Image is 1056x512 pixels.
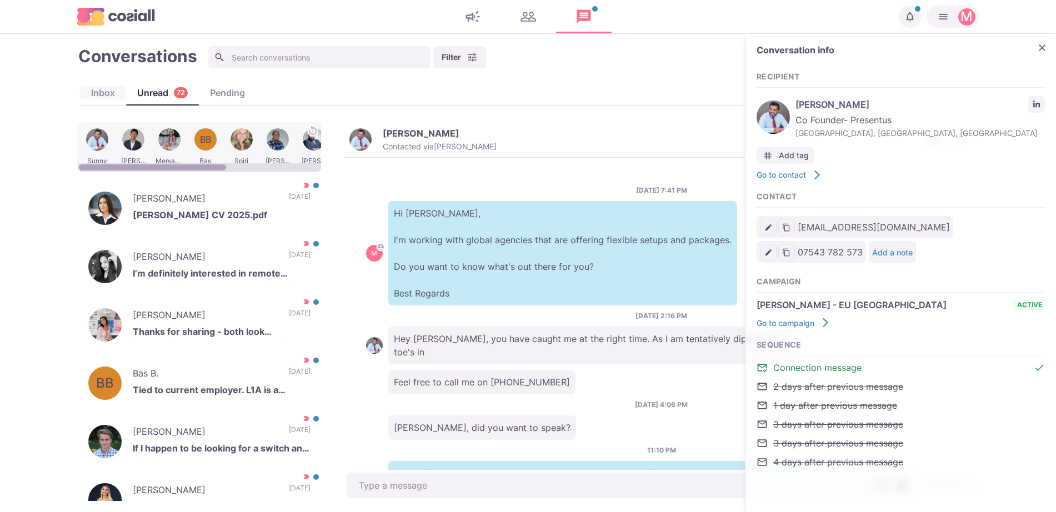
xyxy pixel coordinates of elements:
p: 72 [177,88,185,98]
p: 11:10 PM [647,445,676,455]
span: 3 days after previous message [773,436,903,450]
p: [DATE] 4:06 PM [635,400,688,410]
p: Bas B. [133,367,278,383]
span: [PERSON_NAME] [795,98,1023,111]
img: Niamh Cullen [88,308,122,342]
div: Unread [126,86,199,99]
button: Edit [760,219,777,235]
span: 3 days after previous message [773,418,903,431]
p: [PERSON_NAME] [133,250,278,267]
p: [PERSON_NAME] [133,425,278,441]
p: [PERSON_NAME], did you want to speak? [388,415,576,440]
p: Contacted via [PERSON_NAME] [383,142,497,152]
p: [DATE] [289,192,311,208]
h2: Conversation info [757,45,1028,56]
img: Orélie Goraiah [88,250,122,283]
p: [DATE] 2:16 PM [635,311,687,321]
p: I’m definitely interested in remote opportunities. I’m used to working with [DEMOGRAPHIC_DATA] cl... [133,267,311,283]
span: active [1014,300,1045,310]
button: Notifications [899,6,921,28]
span: [GEOGRAPHIC_DATA], [GEOGRAPHIC_DATA], [GEOGRAPHIC_DATA] [795,127,1045,139]
p: [PERSON_NAME] CV 2025.pdf [133,208,311,225]
p: [PERSON_NAME] [383,128,459,139]
span: Connection message [773,361,862,374]
p: [DATE] [289,250,311,267]
p: [DATE] [289,367,311,383]
button: Filter [433,46,486,68]
button: Add tag [757,147,814,164]
p: If I happen to be looking for a switch any time in the near future, I will be sure to reach back ... [133,441,311,458]
a: LinkedIn profile link [1028,96,1045,113]
img: Dillon McDermott [88,425,122,458]
p: [DATE] [289,483,311,500]
a: Go to campaign [757,317,831,328]
img: Nicolette Mattessich [88,192,122,225]
span: Co Founder- Presentus [795,113,1045,127]
button: Close [1034,39,1050,56]
h3: Campaign [757,277,1045,287]
p: [DATE] [289,425,311,441]
span: 4 days after previous message [773,455,903,469]
p: Tied to current employer. L1A is a management visa. [133,383,311,400]
input: Search conversations [208,46,431,68]
button: Martin [927,6,979,28]
span: [PERSON_NAME] - EU [GEOGRAPHIC_DATA] [757,298,947,312]
img: Sunny Maini [757,101,790,134]
div: Martin [371,250,377,257]
h1: Conversations [78,46,197,66]
p: Thanks for sharing - both look interesting. Let’s have a conversation [DATE], I have some one in ... [133,325,311,342]
p: [PERSON_NAME] [133,192,278,208]
span: 2 days after previous message [773,380,903,393]
h3: Recipient [757,72,1045,82]
p: Hey [PERSON_NAME], you have caught me at the right time. As I am tentatively dipping my toe's in [388,327,805,364]
p: [PERSON_NAME] [133,483,278,500]
div: Pending [199,86,256,99]
img: Sunny Maini [366,337,383,354]
span: [EMAIL_ADDRESS][DOMAIN_NAME] [798,220,950,234]
span: 1 day after previous message [773,399,897,412]
button: Sunny Maini[PERSON_NAME]Contacted via[PERSON_NAME] [349,128,497,152]
img: Sunny Maini [349,128,372,150]
span: 07543 782 573 [798,245,863,259]
button: Edit [760,244,777,260]
div: Martin [960,10,973,23]
p: [DATE] 7:41 PM [636,185,687,195]
p: Hi [PERSON_NAME], I'm working with global agencies that are offering flexible setups and packages... [388,201,737,305]
div: Bas B. [96,377,114,390]
p: [PERSON_NAME] [133,308,278,325]
button: Copy [778,219,795,235]
p: Feel free to call me on [PHONE_NUMBER] [388,370,575,394]
img: logo [77,8,155,25]
button: Add a note [872,248,913,257]
h3: Contact [757,192,1045,202]
div: Inbox [80,86,126,99]
h3: Sequence [757,340,1045,350]
a: Go to contact [757,169,823,180]
svg: avatar [377,244,383,250]
button: Copy [778,244,795,260]
p: [DATE] [289,308,311,325]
